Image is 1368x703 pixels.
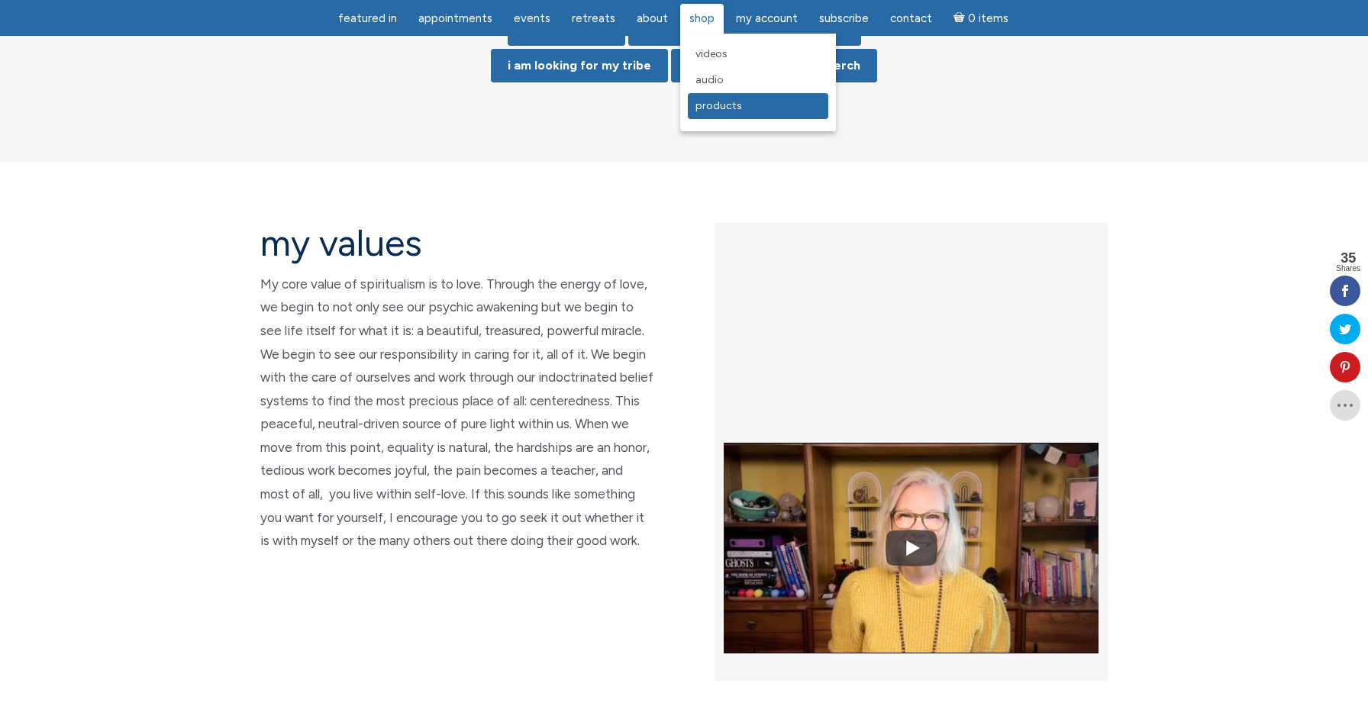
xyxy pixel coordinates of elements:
span: About [637,11,668,25]
span: Videos [695,47,728,60]
span: Shares [1336,265,1360,272]
a: About [628,4,677,34]
span: Audio [695,73,724,86]
span: Contact [890,11,932,25]
img: YouTube video [724,408,1099,688]
span: 35 [1336,251,1360,265]
a: i am looking for my tribe [491,49,668,82]
a: Audio [688,67,828,93]
a: Contact [881,4,941,34]
a: i want to buy woo woo merch [671,49,877,82]
a: Videos [688,41,828,67]
span: Shop [689,11,715,25]
a: Events [505,4,560,34]
a: featured in [329,4,406,34]
a: Products [688,93,828,119]
h2: my values [260,223,653,263]
p: My core value of spiritualism is to love. Through the energy of love, we begin to not only see ou... [260,272,653,553]
span: Retreats [572,11,615,25]
span: featured in [338,11,397,25]
span: Appointments [418,11,492,25]
span: Events [514,11,550,25]
span: 0 items [968,13,1008,24]
a: Shop [680,4,724,34]
span: Subscribe [819,11,869,25]
a: Retreats [563,4,624,34]
a: Subscribe [810,4,878,34]
span: My Account [736,11,798,25]
i: Cart [953,11,968,25]
a: Cart0 items [944,2,1018,34]
a: My Account [727,4,807,34]
span: Products [695,99,742,112]
a: Appointments [409,4,502,34]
